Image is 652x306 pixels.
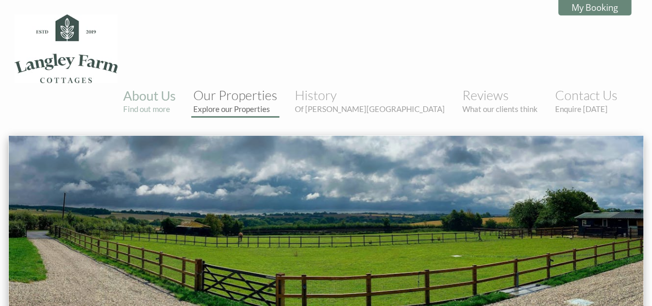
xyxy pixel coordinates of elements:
a: Contact UsEnquire [DATE] [555,87,617,114]
a: HistoryOf [PERSON_NAME][GEOGRAPHIC_DATA] [295,87,445,114]
a: ReviewsWhat our clients think [462,87,538,114]
small: Explore our Properties [193,104,277,114]
small: Find out more [123,104,176,114]
small: Of [PERSON_NAME][GEOGRAPHIC_DATA] [295,104,445,114]
img: Langley Farm Cottages [14,14,118,83]
small: Enquire [DATE] [555,104,617,114]
a: About UsFind out more [123,88,176,114]
small: What our clients think [462,104,538,114]
a: Our PropertiesExplore our Properties [193,87,277,114]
